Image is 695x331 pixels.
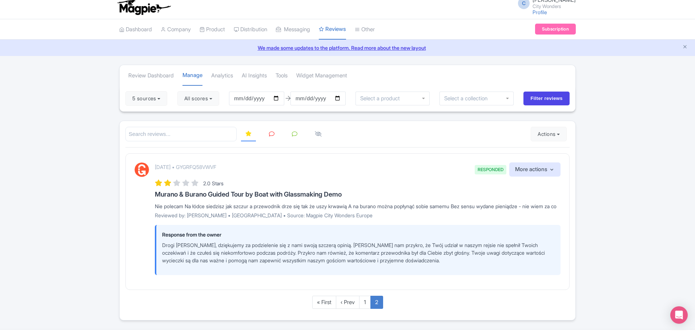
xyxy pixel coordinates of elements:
[533,9,547,15] a: Profile
[155,163,216,171] p: [DATE] • GYGRFQ58VWVF
[155,191,561,198] h3: Murano & Burano Guided Tour by Boat with Glassmaking Demo
[203,180,224,186] span: 2.0 Stars
[533,4,576,9] small: City Wonders
[336,296,359,309] a: ‹ Prev
[242,66,267,86] a: AI Insights
[155,202,561,210] div: Nie polecam Na łódce siedzisz jak szczur a przewodnik drze się tak że uszy krwawią A na burano mo...
[182,65,202,86] a: Manage
[211,66,233,86] a: Analytics
[134,162,149,177] img: GetYourGuide Logo
[162,241,555,264] p: Drogi [PERSON_NAME], dziękujemy za podzielenie się z nami swoją szczerą opinią. [PERSON_NAME] nam...
[276,66,288,86] a: Tools
[509,162,561,177] button: More actions
[4,44,691,52] a: We made some updates to the platform. Read more about the new layout
[360,95,404,102] input: Select a product
[359,296,371,309] a: 1
[161,20,191,40] a: Company
[523,92,570,105] input: Filter reviews
[475,165,506,174] span: RESPONDED
[234,20,267,40] a: Distribution
[296,66,347,86] a: Widget Management
[355,20,375,40] a: Other
[200,20,225,40] a: Product
[128,66,174,86] a: Review Dashboard
[162,231,555,238] p: Response from the owner
[119,20,152,40] a: Dashboard
[125,91,167,106] button: 5 sources
[319,19,346,40] a: Reviews
[125,127,237,142] input: Search reviews...
[682,43,688,52] button: Close announcement
[155,211,561,219] p: Reviewed by: [PERSON_NAME] • [GEOGRAPHIC_DATA] • Source: Magpie City Wonders Europe
[177,91,219,106] button: All scores
[276,20,310,40] a: Messaging
[535,24,576,35] a: Subscription
[531,127,567,141] button: Actions
[670,306,688,324] div: Open Intercom Messenger
[444,95,493,102] input: Select a collection
[370,296,383,309] a: 2
[312,296,336,309] a: « First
